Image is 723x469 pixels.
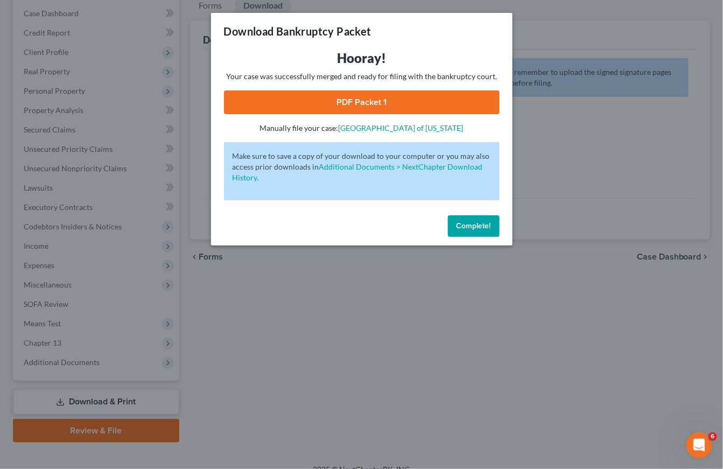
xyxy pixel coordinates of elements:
[233,151,491,183] p: Make sure to save a copy of your download to your computer or you may also access prior downloads in
[448,215,500,237] button: Complete!
[339,123,464,132] a: [GEOGRAPHIC_DATA] of [US_STATE]
[224,24,371,39] h3: Download Bankruptcy Packet
[708,432,717,441] span: 6
[457,221,491,230] span: Complete!
[233,162,483,182] a: Additional Documents > NextChapter Download History.
[224,71,500,82] p: Your case was successfully merged and ready for filing with the bankruptcy court.
[224,123,500,134] p: Manually file your case:
[224,50,500,67] h3: Hooray!
[686,432,712,458] iframe: Intercom live chat
[224,90,500,114] a: PDF Packet 1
